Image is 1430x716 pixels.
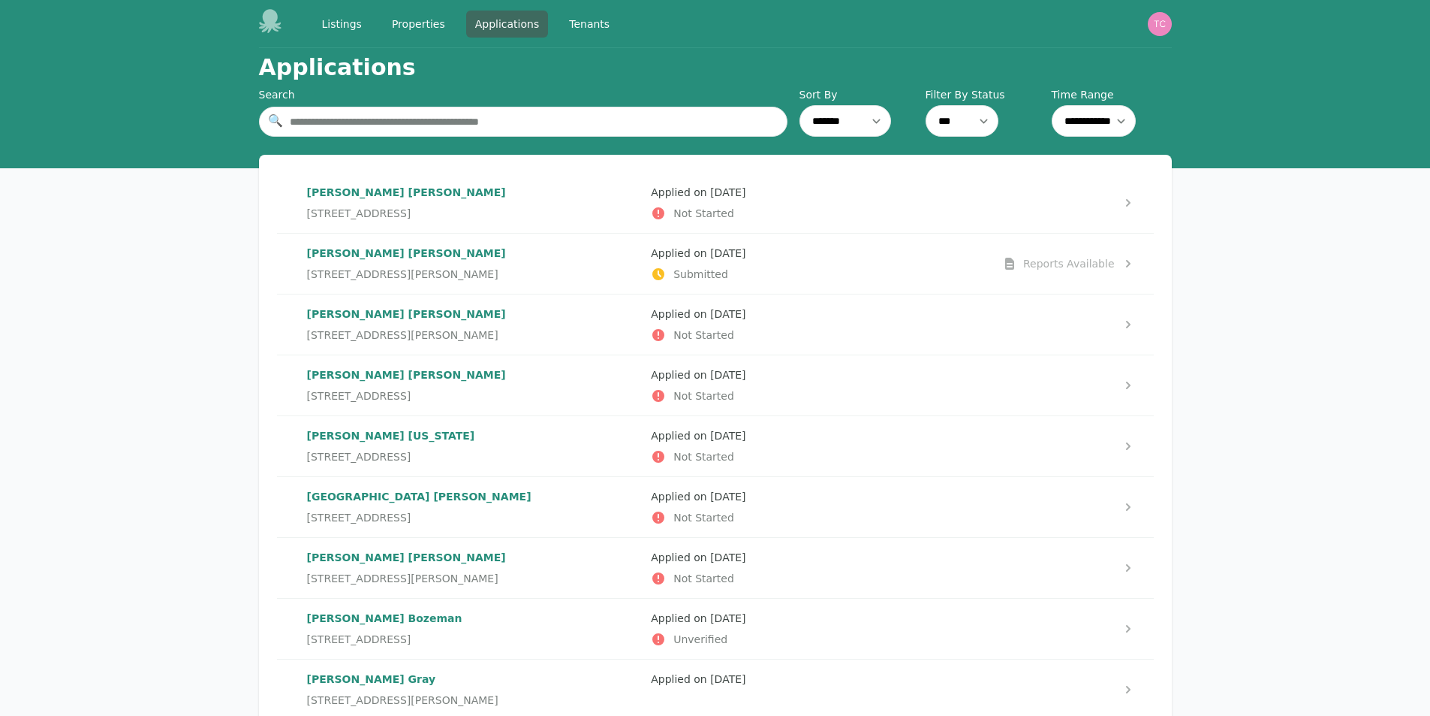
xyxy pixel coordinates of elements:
[277,477,1154,537] a: [GEOGRAPHIC_DATA] [PERSON_NAME][STREET_ADDRESS]Applied on [DATE]Not Started
[926,87,1046,102] label: Filter By Status
[277,416,1154,476] a: [PERSON_NAME] [US_STATE][STREET_ADDRESS]Applied on [DATE]Not Started
[307,428,640,443] p: [PERSON_NAME] [US_STATE]
[307,388,411,403] span: [STREET_ADDRESS]
[651,571,983,586] p: Not Started
[651,672,983,687] p: Applied on
[383,11,454,38] a: Properties
[307,611,640,626] p: [PERSON_NAME] Bozeman
[307,693,498,708] span: [STREET_ADDRESS][PERSON_NAME]
[307,550,640,565] p: [PERSON_NAME] [PERSON_NAME]
[1023,256,1115,271] div: Reports Available
[307,510,411,525] span: [STREET_ADDRESS]
[277,355,1154,415] a: [PERSON_NAME] [PERSON_NAME][STREET_ADDRESS]Applied on [DATE]Not Started
[710,491,745,503] time: [DATE]
[651,428,983,443] p: Applied on
[651,246,983,261] p: Applied on
[560,11,619,38] a: Tenants
[277,295,1154,355] a: [PERSON_NAME] [PERSON_NAME][STREET_ADDRESS][PERSON_NAME]Applied on [DATE]Not Started
[651,185,983,200] p: Applied on
[1052,87,1172,102] label: Time Range
[307,489,640,504] p: [GEOGRAPHIC_DATA] [PERSON_NAME]
[307,571,498,586] span: [STREET_ADDRESS][PERSON_NAME]
[651,550,983,565] p: Applied on
[710,247,745,259] time: [DATE]
[651,367,983,382] p: Applied on
[307,267,498,282] span: [STREET_ADDRESS][PERSON_NAME]
[710,369,745,381] time: [DATE]
[307,632,411,647] span: [STREET_ADDRESS]
[710,430,745,442] time: [DATE]
[651,388,983,403] p: Not Started
[307,246,640,261] p: [PERSON_NAME] [PERSON_NAME]
[710,673,745,685] time: [DATE]
[307,185,640,200] p: [PERSON_NAME] [PERSON_NAME]
[651,510,983,525] p: Not Started
[307,206,411,221] span: [STREET_ADDRESS]
[651,449,983,464] p: Not Started
[307,307,640,322] p: [PERSON_NAME] [PERSON_NAME]
[651,206,983,221] p: Not Started
[466,11,549,38] a: Applications
[277,538,1154,598] a: [PERSON_NAME] [PERSON_NAME][STREET_ADDRESS][PERSON_NAME]Applied on [DATE]Not Started
[313,11,371,38] a: Listings
[277,599,1154,659] a: [PERSON_NAME] Bozeman[STREET_ADDRESS]Applied on [DATE]Unverified
[710,186,745,198] time: [DATE]
[651,632,983,647] p: Unverified
[710,612,745,624] time: [DATE]
[307,449,411,464] span: [STREET_ADDRESS]
[277,234,1154,294] a: [PERSON_NAME] [PERSON_NAME][STREET_ADDRESS][PERSON_NAME]Applied on [DATE]SubmittedReports Available
[307,367,640,382] p: [PERSON_NAME] [PERSON_NAME]
[651,328,983,343] p: Not Started
[307,672,640,687] p: [PERSON_NAME] Gray
[710,551,745,563] time: [DATE]
[651,267,983,282] p: Submitted
[259,54,416,81] h1: Applications
[651,489,983,504] p: Applied on
[799,87,920,102] label: Sort By
[651,611,983,626] p: Applied on
[259,87,787,102] div: Search
[277,173,1154,233] a: [PERSON_NAME] [PERSON_NAME][STREET_ADDRESS]Applied on [DATE]Not Started
[651,307,983,322] p: Applied on
[710,308,745,320] time: [DATE]
[307,328,498,343] span: [STREET_ADDRESS][PERSON_NAME]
